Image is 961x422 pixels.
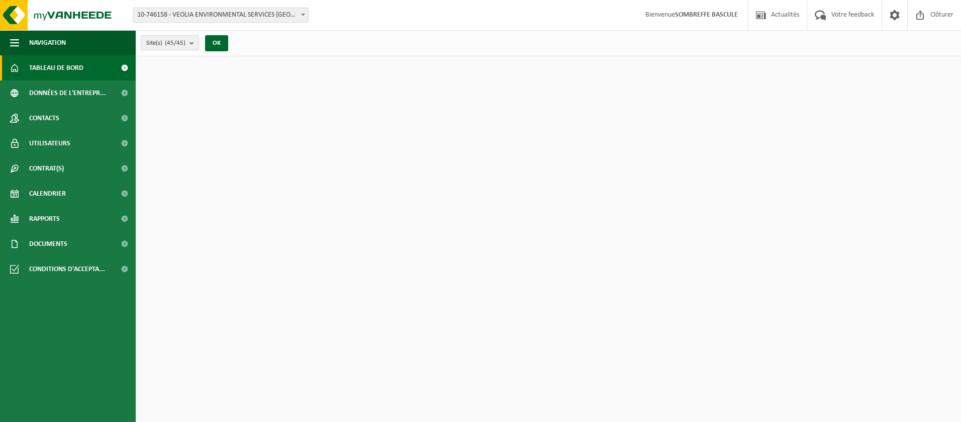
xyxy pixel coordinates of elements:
[165,40,185,46] count: (45/45)
[133,8,309,23] span: 10-746158 - VEOLIA ENVIRONMENTAL SERVICES WALLONIE - GRÂCE-HOLLOGNE
[29,55,83,80] span: Tableau de bord
[675,11,738,19] strong: SOMBREFFE BASCULE
[141,35,199,50] button: Site(s)(45/45)
[146,36,185,51] span: Site(s)
[29,181,66,206] span: Calendrier
[29,106,59,131] span: Contacts
[29,231,67,257] span: Documents
[29,131,70,156] span: Utilisateurs
[29,30,66,55] span: Navigation
[29,206,60,231] span: Rapports
[133,8,308,22] span: 10-746158 - VEOLIA ENVIRONMENTAL SERVICES WALLONIE - GRÂCE-HOLLOGNE
[205,35,228,51] button: OK
[29,156,64,181] span: Contrat(s)
[29,257,105,282] span: Conditions d'accepta...
[29,80,106,106] span: Données de l'entrepr...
